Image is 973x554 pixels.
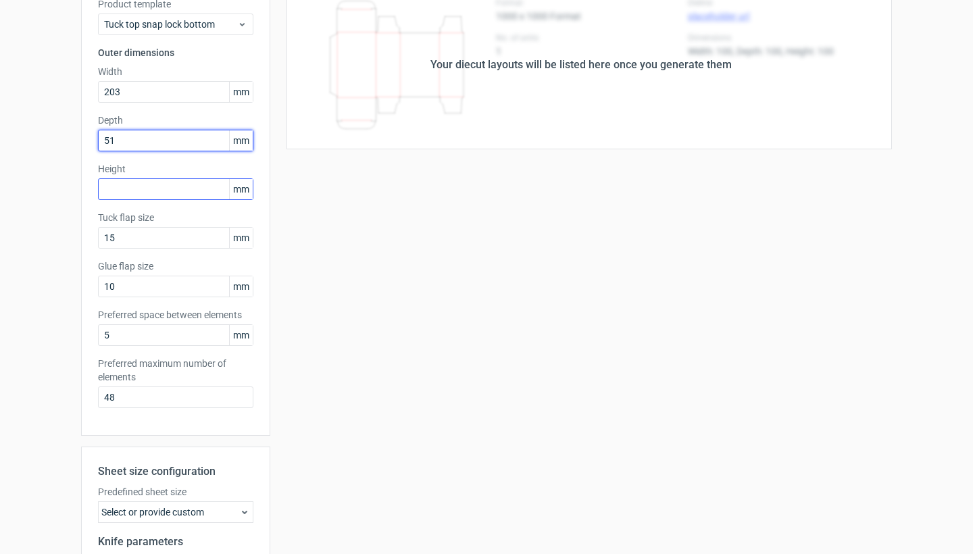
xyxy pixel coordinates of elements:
[98,308,253,322] label: Preferred space between elements
[98,65,253,78] label: Width
[98,46,253,59] h3: Outer dimensions
[98,463,253,480] h2: Sheet size configuration
[229,325,253,345] span: mm
[98,501,253,523] div: Select or provide custom
[98,357,253,384] label: Preferred maximum number of elements
[229,228,253,248] span: mm
[229,179,253,199] span: mm
[98,259,253,273] label: Glue flap size
[229,82,253,102] span: mm
[104,18,237,31] span: Tuck top snap lock bottom
[98,534,253,550] h2: Knife parameters
[98,211,253,224] label: Tuck flap size
[98,114,253,127] label: Depth
[98,485,253,499] label: Predefined sheet size
[229,276,253,297] span: mm
[98,162,253,176] label: Height
[229,130,253,151] span: mm
[430,57,732,73] div: Your diecut layouts will be listed here once you generate them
